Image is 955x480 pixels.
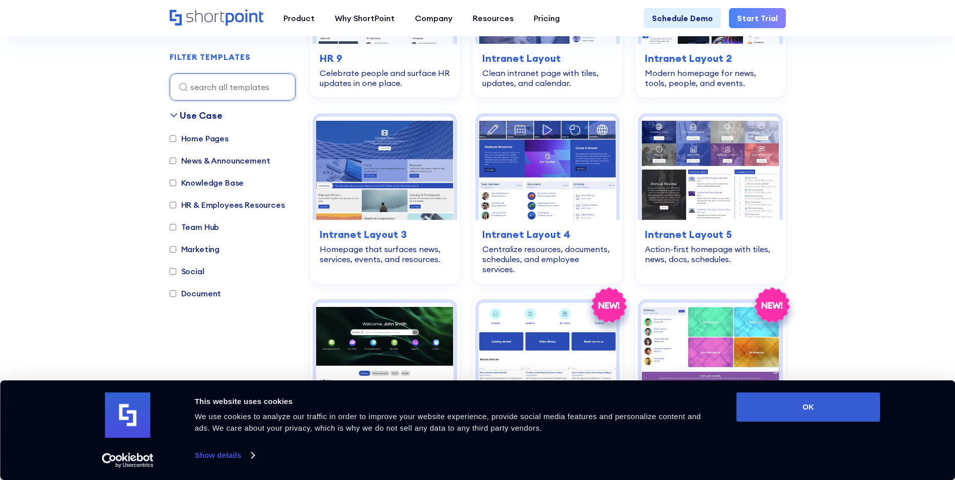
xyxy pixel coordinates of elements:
[641,117,779,220] img: Intranet Layout 5 – SharePoint Page Template: Action-first homepage with tiles, news, docs, sched...
[320,51,450,66] h3: HR 9
[283,12,315,24] div: Product
[170,10,263,27] a: Home
[635,110,785,284] a: Intranet Layout 5 – SharePoint Page Template: Action-first homepage with tiles, news, docs, sched...
[170,132,229,144] label: Home Pages
[170,73,296,101] input: search all templates
[482,68,613,88] div: Clean intranet page with tiles, updates, and calendar.
[473,12,513,24] div: Resources
[645,68,775,88] div: Modern homepage for news, tools, people, and events.
[195,448,254,463] a: Show details
[170,290,176,297] input: Document
[737,392,880,422] button: OK
[415,12,453,24] div: Company
[195,412,701,432] span: We use cookies to analyze our traffic in order to improve your website experience, provide social...
[729,8,786,28] a: Start Trial
[170,199,285,211] label: HR & Employees Resources
[170,268,176,275] input: Social
[170,246,176,253] input: Marketing
[273,8,325,28] a: Product
[534,12,560,24] div: Pricing
[645,244,775,264] div: Action-first homepage with tiles, news, docs, schedules.
[774,363,955,480] iframe: Chat Widget
[479,303,616,406] img: Knowledge Portal – SharePoint Knowledge Base Template: Centralize documents, FAQs, and updates fo...
[320,68,450,88] div: Celebrate people and surface HR updates in one place.
[524,8,570,28] a: Pricing
[635,296,785,460] a: Knowledge Portal 2 – SharePoint IT knowledge base Template: Unify resources, news, projects, and ...
[482,227,613,242] h3: Intranet Layout 4
[482,51,613,66] h3: Intranet Layout
[170,224,176,230] input: Team Hub
[320,227,450,242] h3: Intranet Layout 3
[405,8,463,28] a: Company
[641,303,779,406] img: Knowledge Portal 2 – SharePoint IT knowledge base Template: Unify resources, news, projects, and ...
[170,154,270,167] label: News & Announcement
[645,51,775,66] h3: Intranet Layout 2
[320,244,450,264] div: Homepage that surfaces news, services, events, and resources.
[170,53,251,62] h2: FILTER TEMPLATES
[170,243,220,255] label: Marketing
[170,221,219,233] label: Team Hub
[463,8,524,28] a: Resources
[479,117,616,220] img: Intranet Layout 4 – Intranet Page Template: Centralize resources, documents, schedules, and emplo...
[310,296,460,460] a: Intranet Layout 6 – SharePoint Homepage Design: Personalized intranet homepage for search, news, ...
[170,202,176,208] input: HR & Employees Resources
[645,227,775,242] h3: Intranet Layout 5
[170,157,176,164] input: News & Announcement
[310,110,460,284] a: Intranet Layout 3 – SharePoint Homepage Template: Homepage that surfaces news, services, events, ...
[472,110,623,284] a: Intranet Layout 4 – Intranet Page Template: Centralize resources, documents, schedules, and emplo...
[170,287,222,299] label: Document
[84,453,172,468] a: Usercentrics Cookiebot - opens in a new window
[195,395,714,408] div: This website uses cookies
[482,244,613,274] div: Centralize resources, documents, schedules, and employee services.
[170,265,204,277] label: Social
[170,177,244,189] label: Knowledge Base
[316,117,454,220] img: Intranet Layout 3 – SharePoint Homepage Template: Homepage that surfaces news, services, events, ...
[472,296,623,460] a: Knowledge Portal – SharePoint Knowledge Base Template: Centralize documents, FAQs, and updates fo...
[335,12,395,24] div: Why ShortPoint
[325,8,405,28] a: Why ShortPoint
[316,303,454,406] img: Intranet Layout 6 – SharePoint Homepage Design: Personalized intranet homepage for search, news, ...
[105,392,151,438] img: logo
[170,180,176,186] input: Knowledge Base
[180,109,223,122] div: Use Case
[644,8,721,28] a: Schedule Demo
[170,135,176,142] input: Home Pages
